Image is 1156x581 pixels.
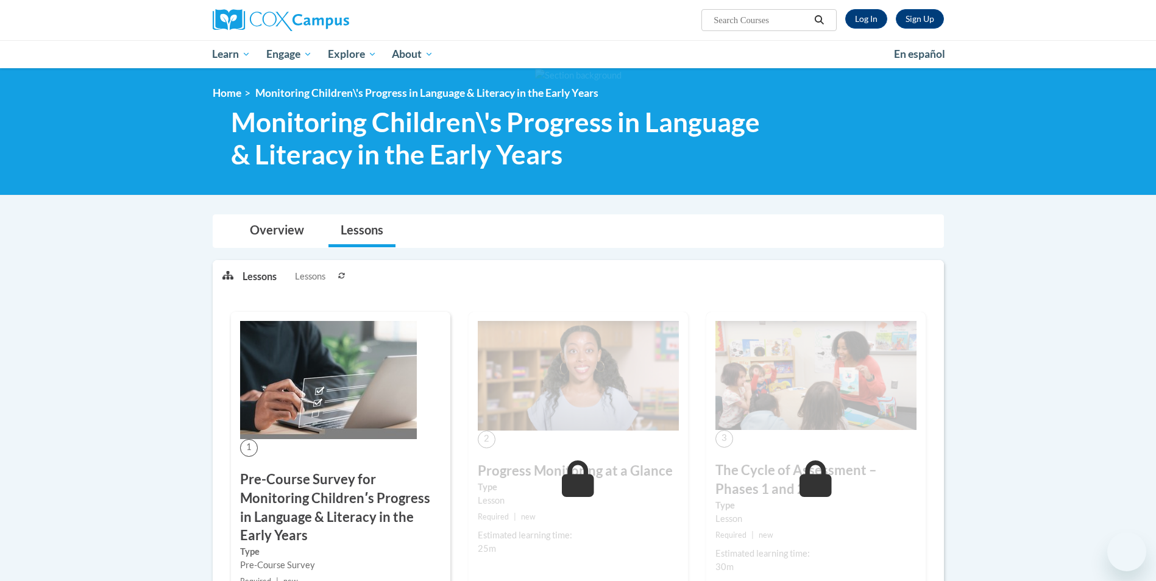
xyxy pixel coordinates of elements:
a: Lessons [328,215,395,247]
span: Required [478,512,509,521]
span: Engage [266,47,312,62]
a: Log In [845,9,887,29]
div: Lesson [478,494,679,507]
img: Cox Campus [213,9,349,31]
a: Cox Campus [213,9,444,31]
a: Learn [205,40,259,68]
div: Main menu [194,40,962,68]
span: Learn [212,47,250,62]
span: new [521,512,536,521]
img: Course Image [240,321,417,439]
div: Estimated learning time: [478,529,679,542]
span: About [392,47,433,62]
a: Register [896,9,944,29]
iframe: Button to launch messaging window [1107,532,1146,571]
span: Monitoring Children\'s Progress in Language & Literacy in the Early Years [231,106,775,171]
a: En español [886,41,953,67]
div: Pre-Course Survey [240,558,441,572]
label: Type [478,481,679,494]
span: 3 [715,430,733,448]
span: Explore [328,47,377,62]
div: Estimated learning time: [715,547,917,560]
a: Engage [258,40,320,68]
a: About [384,40,441,68]
img: Course Image [478,321,679,431]
div: Lesson [715,512,917,526]
span: | [514,512,516,521]
span: Lessons [295,270,325,283]
label: Type [715,499,917,512]
span: En español [894,48,945,60]
span: Monitoring Children\'s Progress in Language & Literacy in the Early Years [255,86,598,99]
span: 2 [478,431,495,448]
label: Type [240,545,441,558]
span: 30m [715,562,734,572]
img: Section background [535,69,622,82]
span: Required [715,530,746,540]
a: Home [213,86,241,99]
span: | [751,530,754,540]
input: Search Courses [712,13,810,27]
h3: The Cycle of Assessment – Phases 1 and 2 [715,461,917,499]
span: 1 [240,439,258,457]
h3: Progress Monitoring at a Glance [478,462,679,481]
a: Explore [320,40,385,68]
p: Lessons [243,270,277,283]
button: Search [810,13,828,27]
h3: Pre-Course Survey for Monitoring Childrenʹs Progress in Language & Literacy in the Early Years [240,470,441,545]
a: Overview [238,215,316,247]
span: new [759,530,773,540]
img: Course Image [715,321,917,430]
span: 25m [478,543,496,554]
